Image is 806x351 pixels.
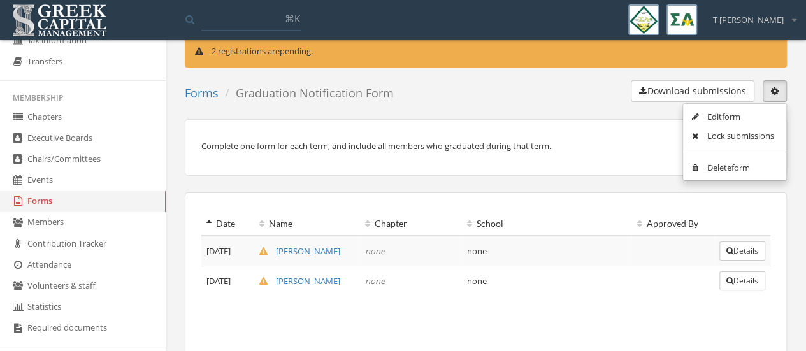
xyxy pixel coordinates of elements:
th: Date [201,212,254,236]
div: T [PERSON_NAME] [705,4,796,26]
a: Forms [185,85,219,101]
th: Approved By [631,212,714,236]
a: [PERSON_NAME] [259,245,340,257]
button: Download submissions [631,80,754,102]
div: are pending. [185,35,787,68]
em: none [365,245,385,257]
button: Details [719,241,765,261]
a: [PERSON_NAME] [259,275,340,287]
a: Delete form [687,158,782,178]
span: T [PERSON_NAME] [713,14,784,26]
th: Chapter [360,212,462,236]
td: [DATE] [201,266,254,296]
a: Edit form [687,107,782,127]
td: [DATE] [201,236,254,266]
th: Name [254,212,360,236]
em: none [365,275,385,287]
li: Graduation Notification Form [219,85,394,102]
button: Details [719,271,765,290]
td: none [462,236,631,266]
th: School [462,212,631,236]
a: Lock submissions [687,126,782,146]
p: Complete one form for each term, and include all members who graduated during that term. [201,139,770,153]
span: ⌘K [285,12,300,25]
td: none [462,266,631,296]
span: 2 registrations [212,45,266,57]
